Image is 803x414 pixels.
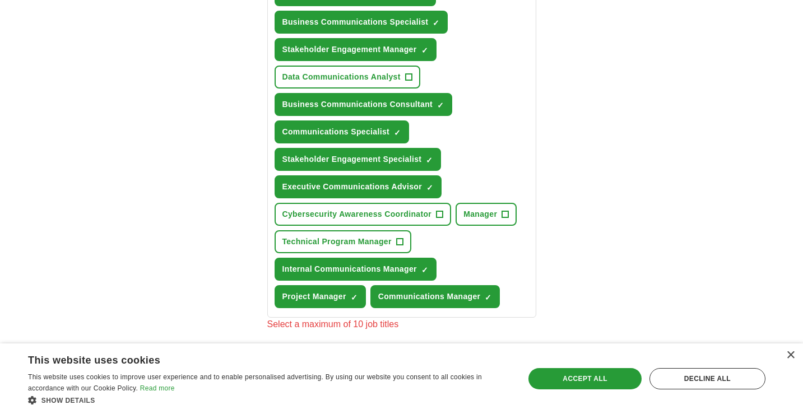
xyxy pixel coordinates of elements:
button: Executive Communications Advisor✓ [275,175,442,198]
button: Communications Manager✓ [370,285,500,308]
span: ✓ [351,293,358,302]
span: Communications Manager [378,291,481,303]
span: ✓ [485,293,491,302]
span: Stakeholder Engagement Specialist [282,153,422,165]
span: ✓ [426,183,433,192]
div: Show details [28,394,510,406]
span: ✓ [433,18,439,27]
span: Cybersecurity Awareness Coordinator [282,208,432,220]
span: Communications Specialist [282,126,390,138]
span: Business Communications Specialist [282,16,429,28]
a: Read more, opens a new window [140,384,175,392]
button: Data Communications Analyst [275,66,420,89]
button: Stakeholder Engagement Manager✓ [275,38,437,61]
button: Business Communications Specialist✓ [275,11,448,34]
button: Technical Program Manager [275,230,411,253]
div: Accept all [528,368,641,389]
span: Stakeholder Engagement Manager [282,44,417,55]
span: Executive Communications Advisor [282,181,423,193]
span: ✓ [426,156,433,165]
div: Select a maximum of 10 job titles [267,318,536,331]
span: Technical Program Manager [282,236,392,248]
span: Data Communications Analyst [282,71,401,83]
span: This website uses cookies to improve user experience and to enable personalised advertising. By u... [28,373,482,392]
span: ✓ [437,101,444,110]
div: Close [786,351,795,360]
button: Stakeholder Engagement Specialist✓ [275,148,442,171]
span: ✓ [394,128,401,137]
div: This website uses cookies [28,350,482,367]
span: Project Manager [282,291,346,303]
span: Show details [41,397,95,404]
button: Communications Specialist✓ [275,120,410,143]
button: Internal Communications Manager✓ [275,258,437,281]
button: Cybersecurity Awareness Coordinator [275,203,452,226]
button: Manager [456,203,517,226]
span: Business Communications Consultant [282,99,433,110]
span: ✓ [421,46,428,55]
button: Business Communications Consultant✓ [275,93,453,116]
span: Internal Communications Manager [282,263,417,275]
div: Decline all [649,368,765,389]
span: ✓ [421,266,428,275]
span: Manager [463,208,497,220]
button: Project Manager✓ [275,285,366,308]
